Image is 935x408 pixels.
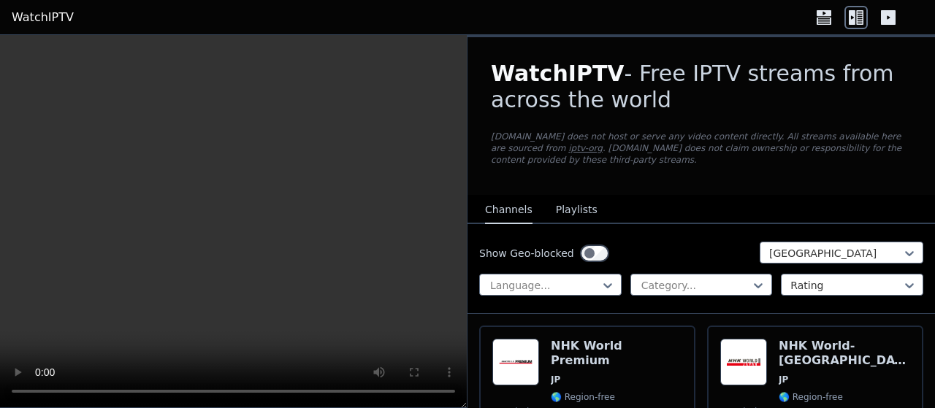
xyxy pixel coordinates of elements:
[779,374,788,385] span: JP
[12,9,74,26] a: WatchIPTV
[491,61,912,113] h1: - Free IPTV streams from across the world
[479,246,574,261] label: Show Geo-blocked
[551,374,560,385] span: JP
[779,391,843,403] span: 🌎 Region-free
[491,131,912,166] p: [DOMAIN_NAME] does not host or serve any video content directly. All streams available here are s...
[568,143,603,153] a: iptv-org
[551,339,682,368] h6: NHK World Premium
[491,61,625,86] span: WatchIPTV
[556,196,598,224] button: Playlists
[779,339,910,368] h6: NHK World-[GEOGRAPHIC_DATA]
[720,339,767,385] img: NHK World-Japan
[551,391,615,403] span: 🌎 Region-free
[492,339,539,385] img: NHK World Premium
[485,196,533,224] button: Channels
